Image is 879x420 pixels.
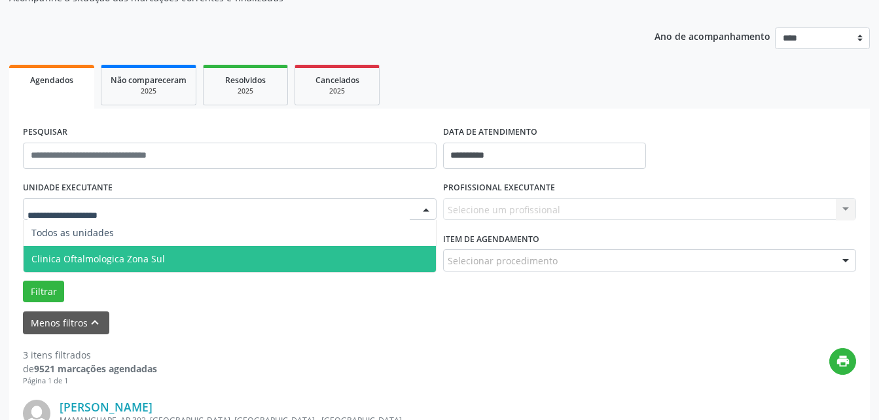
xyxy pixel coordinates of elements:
[30,75,73,86] span: Agendados
[34,362,157,375] strong: 9521 marcações agendadas
[23,376,157,387] div: Página 1 de 1
[443,178,555,198] label: PROFISSIONAL EXECUTANTE
[31,253,165,265] span: Clinica Oftalmologica Zona Sul
[443,122,537,143] label: DATA DE ATENDIMENTO
[23,122,67,143] label: PESQUISAR
[836,354,850,368] i: print
[225,75,266,86] span: Resolvidos
[315,75,359,86] span: Cancelados
[31,226,114,239] span: Todos as unidades
[60,400,152,414] a: [PERSON_NAME]
[23,362,157,376] div: de
[111,75,187,86] span: Não compareceram
[23,281,64,303] button: Filtrar
[443,229,539,249] label: Item de agendamento
[111,86,187,96] div: 2025
[304,86,370,96] div: 2025
[448,254,558,268] span: Selecionar procedimento
[88,315,102,330] i: keyboard_arrow_up
[23,348,157,362] div: 3 itens filtrados
[829,348,856,375] button: print
[213,86,278,96] div: 2025
[23,178,113,198] label: UNIDADE EXECUTANTE
[23,311,109,334] button: Menos filtroskeyboard_arrow_up
[655,27,770,44] p: Ano de acompanhamento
